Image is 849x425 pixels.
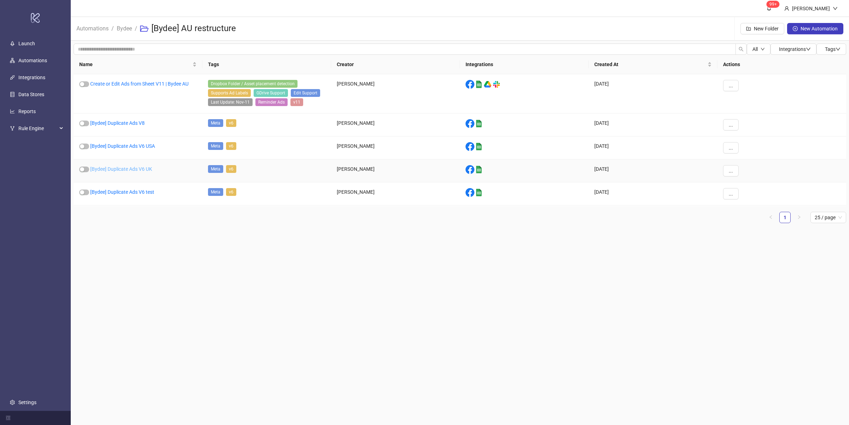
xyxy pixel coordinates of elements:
span: Created At [594,60,706,68]
span: ... [729,191,733,197]
div: [DATE] [589,182,717,205]
button: ... [723,119,739,130]
h3: [Bydee] AU restructure [151,23,236,34]
span: 25 / page [815,212,842,223]
div: [DATE] [589,113,717,136]
button: ... [723,80,739,91]
a: Launch [18,41,35,46]
span: Name [79,60,191,68]
span: Meta [208,188,223,196]
span: Meta [208,142,223,150]
th: Integrations [460,55,589,74]
span: user [784,6,789,11]
a: [Bydee] Duplicate Ads V6 USA [90,143,155,149]
span: Last Update: Nov-11 [208,98,253,106]
span: Meta [208,165,223,173]
span: left [769,215,773,219]
span: Meta [208,119,223,127]
button: right [793,212,805,223]
a: [Bydee] Duplicate Ads V6 UK [90,166,152,172]
span: ... [729,83,733,88]
span: ... [729,145,733,151]
th: Name [74,55,202,74]
div: [PERSON_NAME] [331,74,460,113]
span: All [752,46,758,52]
button: Tagsdown [816,43,846,55]
sup: 1676 [767,1,780,8]
button: ... [723,142,739,153]
span: New Folder [754,26,779,31]
span: v6 [226,165,236,173]
span: down [806,47,811,52]
th: Tags [202,55,331,74]
span: GDrive Support [254,89,288,97]
a: Data Stores [18,92,44,97]
span: v6 [226,119,236,127]
span: v11 [290,98,303,106]
span: menu-fold [6,415,11,420]
a: Automations [75,24,110,32]
div: [PERSON_NAME] [789,5,833,12]
span: v6 [226,142,236,150]
a: Bydee [115,24,133,32]
button: ... [723,165,739,176]
a: 1 [780,212,790,223]
span: Edit Support [291,89,320,97]
a: Reports [18,109,36,114]
span: right [797,215,801,219]
span: folder-open [140,24,149,33]
button: Alldown [747,43,770,55]
span: ... [729,122,733,128]
span: Rule Engine [18,121,57,135]
button: Integrationsdown [770,43,816,55]
span: folder-add [746,26,751,31]
button: ... [723,188,739,199]
a: [Bydee] Duplicate Ads V6 test [90,189,154,195]
div: [DATE] [589,136,717,159]
a: Settings [18,400,36,405]
button: New Automation [787,23,843,34]
li: Next Page [793,212,805,223]
div: Page Size [810,212,846,223]
span: Integrations [779,46,811,52]
span: search [739,47,744,52]
a: Automations [18,58,47,63]
span: plus-circle [793,26,798,31]
button: left [765,212,776,223]
span: Supports Ad Labels [208,89,251,97]
span: down [836,47,841,52]
th: Actions [717,55,846,74]
li: / [135,17,137,40]
span: down [833,6,838,11]
span: Dropbox Folder / Asset placement detection [208,80,298,88]
span: fork [10,126,15,131]
a: [Bydee] Duplicate Ads V8 [90,120,145,126]
span: Tags [825,46,841,52]
div: [DATE] [589,74,717,113]
div: [PERSON_NAME] [331,182,460,205]
th: Created At [589,55,717,74]
li: / [111,17,114,40]
span: v6 [226,188,236,196]
a: Create or Edit Ads from Sheet V11 | Bydee AU [90,81,189,87]
span: bell [767,6,772,11]
div: [DATE] [589,159,717,182]
span: down [761,47,765,51]
span: Reminder Ads [255,98,288,106]
a: Integrations [18,75,45,80]
button: New Folder [740,23,784,34]
li: Previous Page [765,212,776,223]
div: [PERSON_NAME] [331,136,460,159]
span: ... [729,168,733,174]
th: Creator [331,55,460,74]
span: New Automation [801,26,838,31]
div: [PERSON_NAME] [331,159,460,182]
div: [PERSON_NAME] [331,113,460,136]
